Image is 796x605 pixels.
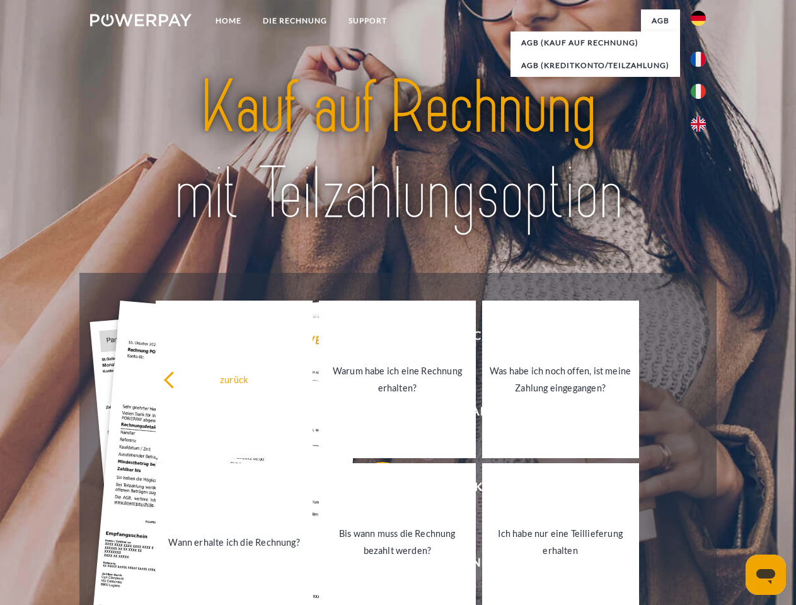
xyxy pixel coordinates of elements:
img: fr [691,52,706,67]
div: Wann erhalte ich die Rechnung? [163,533,305,550]
div: zurück [163,371,305,388]
img: en [691,117,706,132]
a: SUPPORT [338,9,398,32]
div: Was habe ich noch offen, ist meine Zahlung eingegangen? [490,362,632,396]
div: Warum habe ich eine Rechnung erhalten? [326,362,468,396]
a: AGB (Kreditkonto/Teilzahlung) [510,54,680,77]
a: AGB (Kauf auf Rechnung) [510,32,680,54]
a: agb [641,9,680,32]
img: title-powerpay_de.svg [120,60,676,241]
iframe: Schaltfläche zum Öffnen des Messaging-Fensters [746,555,786,595]
a: DIE RECHNUNG [252,9,338,32]
a: Home [205,9,252,32]
img: it [691,84,706,99]
img: logo-powerpay-white.svg [90,14,192,26]
a: Was habe ich noch offen, ist meine Zahlung eingegangen? [482,301,639,458]
img: de [691,11,706,26]
div: Bis wann muss die Rechnung bezahlt werden? [326,525,468,559]
div: Ich habe nur eine Teillieferung erhalten [490,525,632,559]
